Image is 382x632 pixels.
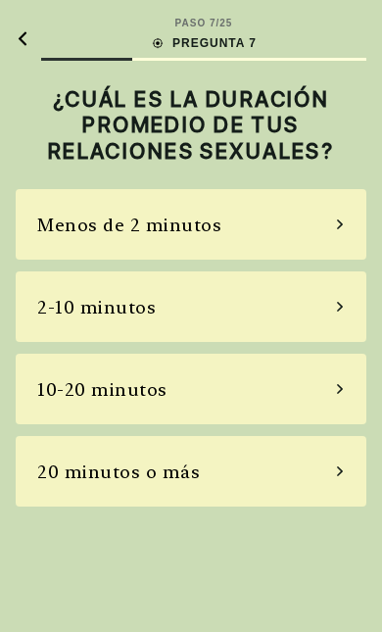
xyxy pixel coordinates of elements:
[37,212,221,238] div: Menos de 2 minutos
[151,34,257,52] div: PREGUNTA 7
[16,86,366,164] h2: ¿CUÁL ES LA DURACIÓN PROMEDIO DE TUS RELACIONES SEXUALES?
[37,459,200,485] div: 20 minutos o más
[37,376,167,403] div: 10-20 minutos
[175,16,233,30] div: PASO 7 / 25
[37,294,156,320] div: 2-10 minutos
